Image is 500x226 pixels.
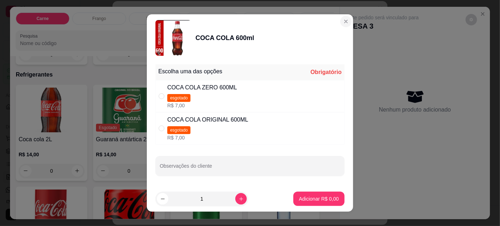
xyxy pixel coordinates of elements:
div: COCA COLA ORIGINAL 600ML [167,116,248,124]
span: esgotado [167,94,191,102]
div: COCA COLA ZERO 600ML [167,83,237,92]
p: Adicionar R$ 0,00 [299,195,339,202]
div: COCA COLA 600ml [196,33,254,43]
button: decrease-product-quantity [157,193,168,205]
button: Adicionar R$ 0,00 [293,192,345,206]
img: product-image [155,20,191,56]
div: Escolha uma das opções [158,67,222,76]
p: R$ 7,00 [167,102,237,109]
span: esgotado [167,126,191,134]
input: Observações do cliente [160,165,340,172]
button: increase-product-quantity [235,193,247,205]
div: Obrigatório [311,68,342,77]
p: R$ 7,00 [167,134,248,141]
button: Close [340,16,352,27]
